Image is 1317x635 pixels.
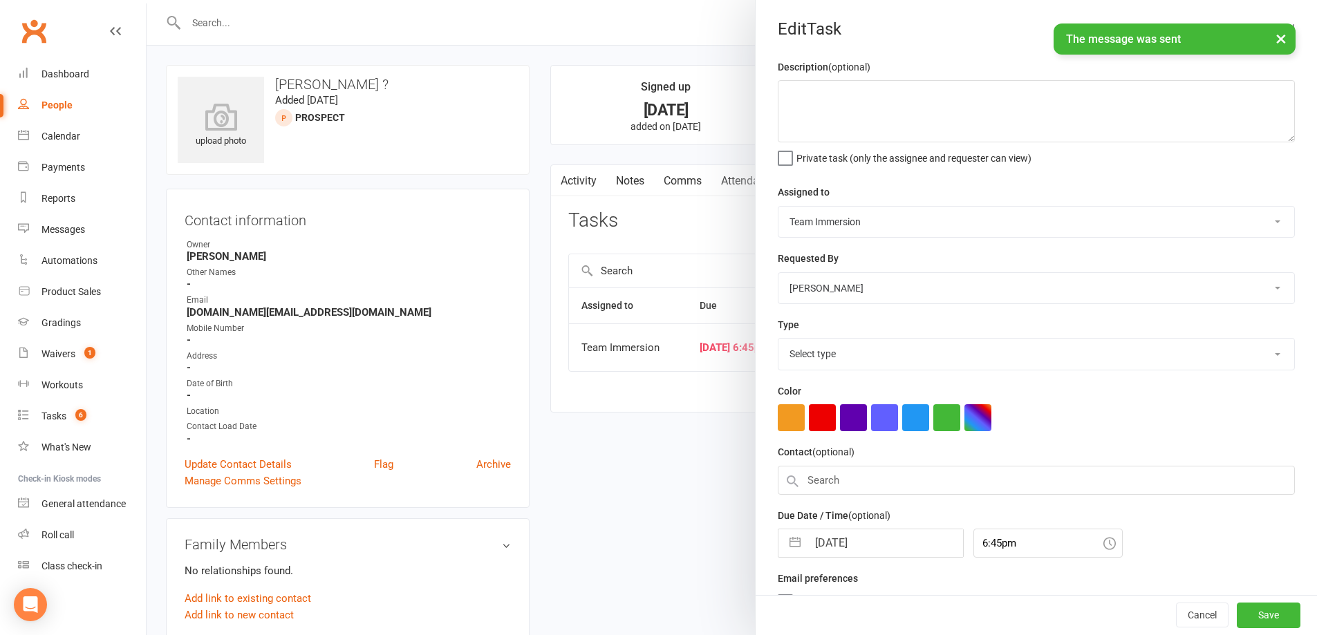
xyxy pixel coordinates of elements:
[18,401,146,432] a: Tasks 6
[41,99,73,111] div: People
[41,442,91,453] div: What's New
[756,19,1317,39] div: Edit Task
[41,224,85,235] div: Messages
[778,571,858,586] label: Email preferences
[778,317,799,332] label: Type
[84,347,95,359] span: 1
[1176,603,1229,628] button: Cancel
[41,410,66,421] div: Tasks
[828,61,870,73] small: (optional)
[18,214,146,245] a: Messages
[778,59,870,75] label: Description
[778,251,839,266] label: Requested By
[41,286,101,297] div: Product Sales
[778,466,1295,495] input: Search
[14,588,47,621] div: Open Intercom Messenger
[41,131,80,142] div: Calendar
[41,193,75,204] div: Reports
[18,370,146,401] a: Workouts
[18,307,146,339] a: Gradings
[848,510,890,521] small: (optional)
[41,498,126,509] div: General attendance
[796,591,883,607] span: Send reminder email
[18,551,146,582] a: Class kiosk mode
[41,529,74,540] div: Roll call
[18,183,146,214] a: Reports
[18,59,146,90] a: Dashboard
[778,383,801,399] label: Color
[18,90,146,121] a: People
[1269,23,1293,53] button: ×
[41,255,97,266] div: Automations
[18,276,146,307] a: Product Sales
[18,520,146,551] a: Roll call
[41,348,75,359] div: Waivers
[18,245,146,276] a: Automations
[778,184,830,200] label: Assigned to
[18,339,146,370] a: Waivers 1
[18,432,146,463] a: What's New
[18,121,146,152] a: Calendar
[1237,603,1300,628] button: Save
[75,409,86,421] span: 6
[778,508,890,523] label: Due Date / Time
[778,444,854,459] label: Contact
[41,379,83,390] div: Workouts
[41,162,85,173] div: Payments
[1054,23,1296,55] div: The message was sent
[812,446,854,457] small: (optional)
[41,317,81,328] div: Gradings
[18,152,146,183] a: Payments
[41,560,102,571] div: Class check-in
[17,14,51,48] a: Clubworx
[796,148,1031,164] span: Private task (only the assignee and requester can view)
[41,68,89,79] div: Dashboard
[18,489,146,520] a: General attendance kiosk mode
